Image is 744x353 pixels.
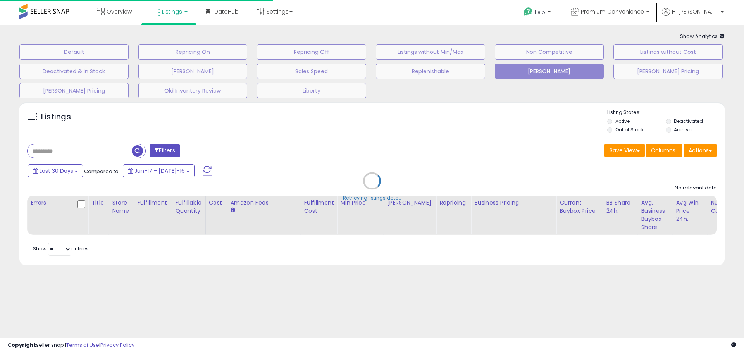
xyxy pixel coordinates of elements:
[19,44,129,60] button: Default
[19,64,129,79] button: Deactivated & In Stock
[376,64,485,79] button: Replenishable
[138,64,248,79] button: [PERSON_NAME]
[257,44,366,60] button: Repricing Off
[517,1,558,25] a: Help
[672,8,718,15] span: Hi [PERSON_NAME]
[66,341,99,349] a: Terms of Use
[343,195,401,201] div: Retrieving listings data..
[523,7,533,17] i: Get Help
[613,64,723,79] button: [PERSON_NAME] Pricing
[8,342,134,349] div: seller snap | |
[19,83,129,98] button: [PERSON_NAME] Pricing
[107,8,132,15] span: Overview
[162,8,182,15] span: Listings
[100,341,134,349] a: Privacy Policy
[680,33,725,40] span: Show Analytics
[376,44,485,60] button: Listings without Min/Max
[581,8,644,15] span: Premium Convenience
[257,83,366,98] button: Liberty
[257,64,366,79] button: Sales Speed
[535,9,545,15] span: Help
[8,341,36,349] strong: Copyright
[214,8,239,15] span: DataHub
[138,44,248,60] button: Repricing On
[495,64,604,79] button: [PERSON_NAME]
[662,8,724,25] a: Hi [PERSON_NAME]
[495,44,604,60] button: Non Competitive
[138,83,248,98] button: Old Inventory Review
[613,44,723,60] button: Listings without Cost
